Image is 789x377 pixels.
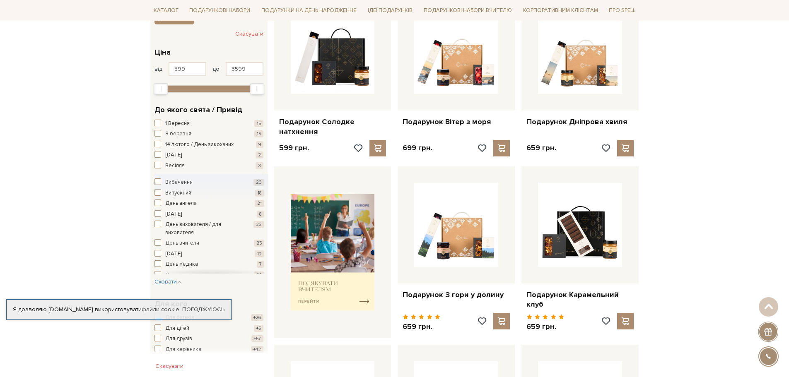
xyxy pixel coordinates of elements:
[154,346,263,354] button: Для керівника +42
[154,47,171,58] span: Ціна
[154,298,188,310] span: Для кого
[150,360,188,373] button: Скасувати
[254,271,264,279] span: 20
[154,162,263,170] button: Весілля 3
[165,120,190,128] span: 1 Вересня
[154,260,264,269] button: День медика 7
[165,335,192,343] span: Для друзів
[253,179,264,186] span: 23
[364,4,416,17] a: Ідеї подарунків
[142,306,179,313] a: файли cookie
[606,4,639,17] a: Про Spell
[154,189,264,197] button: Випускний 18
[154,239,264,247] button: День вчителя 25
[165,239,199,247] span: День вчителя
[255,250,264,257] span: 12
[526,143,556,153] p: 659 грн.
[154,210,264,219] button: [DATE] 8
[154,130,263,138] button: 8 березня 15
[279,143,309,153] p: 599 грн.
[251,314,263,321] span: +26
[279,117,386,137] a: Подарунок Солодке натхнення
[154,250,264,258] button: [DATE] 12
[520,4,601,17] a: Корпоративним клієнтам
[154,104,242,115] span: До якого свята / Привід
[253,221,264,228] span: 22
[256,151,263,158] span: 2
[154,278,182,286] button: Сховати
[154,141,263,149] button: 14 лютого / День закоханих 9
[254,130,263,137] span: 15
[403,117,510,127] a: Подарунок Вітер з моря
[226,62,263,76] input: Ціна
[165,178,193,187] span: Вибачення
[256,162,263,169] span: 3
[255,190,264,197] span: 18
[165,210,182,219] span: [DATE]
[154,221,264,237] button: День вихователя / для вихователя 22
[403,290,510,300] a: Подарунок З гори у долину
[254,325,263,332] span: +5
[154,199,264,208] button: День ангела 21
[258,4,360,17] a: Подарунки на День народження
[257,211,264,218] span: 8
[169,62,206,76] input: Ціна
[165,324,189,333] span: Для дітей
[154,335,263,343] button: Для друзів +57
[526,322,564,331] p: 659 грн.
[165,189,191,197] span: Випускний
[154,178,264,187] button: Вибачення 23
[154,151,263,159] button: [DATE] 2
[526,290,634,310] a: Подарунок Карамельний клуб
[154,278,182,285] span: Сховати
[186,4,253,17] a: Подарункові набори
[154,271,264,279] button: День народження 20
[526,117,634,127] a: Подарунок Дніпрова хвиля
[255,200,264,207] span: 21
[165,271,210,279] span: День народження
[154,83,168,95] div: Min
[291,194,375,310] img: banner
[420,3,515,17] a: Подарункові набори Вчителю
[250,83,264,95] div: Max
[165,250,182,258] span: [DATE]
[403,322,440,331] p: 659 грн.
[165,151,182,159] span: [DATE]
[150,4,182,17] a: Каталог
[257,261,264,268] span: 7
[182,306,224,313] a: Погоджуюсь
[165,346,201,354] span: Для керівника
[165,221,241,237] span: День вихователя / для вихователя
[251,335,263,342] span: +57
[154,324,263,333] button: Для дітей +5
[256,141,263,148] span: 9
[165,162,185,170] span: Весілля
[7,306,231,313] div: Я дозволяю [DOMAIN_NAME] використовувати
[165,199,197,208] span: День ангела
[154,65,162,73] span: від
[165,260,198,269] span: День медика
[403,143,432,153] p: 699 грн.
[165,130,191,138] span: 8 березня
[235,27,263,41] button: Скасувати
[254,240,264,247] span: 25
[254,120,263,127] span: 15
[251,346,263,353] span: +42
[212,65,220,73] span: до
[154,120,263,128] button: 1 Вересня 15
[165,141,234,149] span: 14 лютого / День закоханих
